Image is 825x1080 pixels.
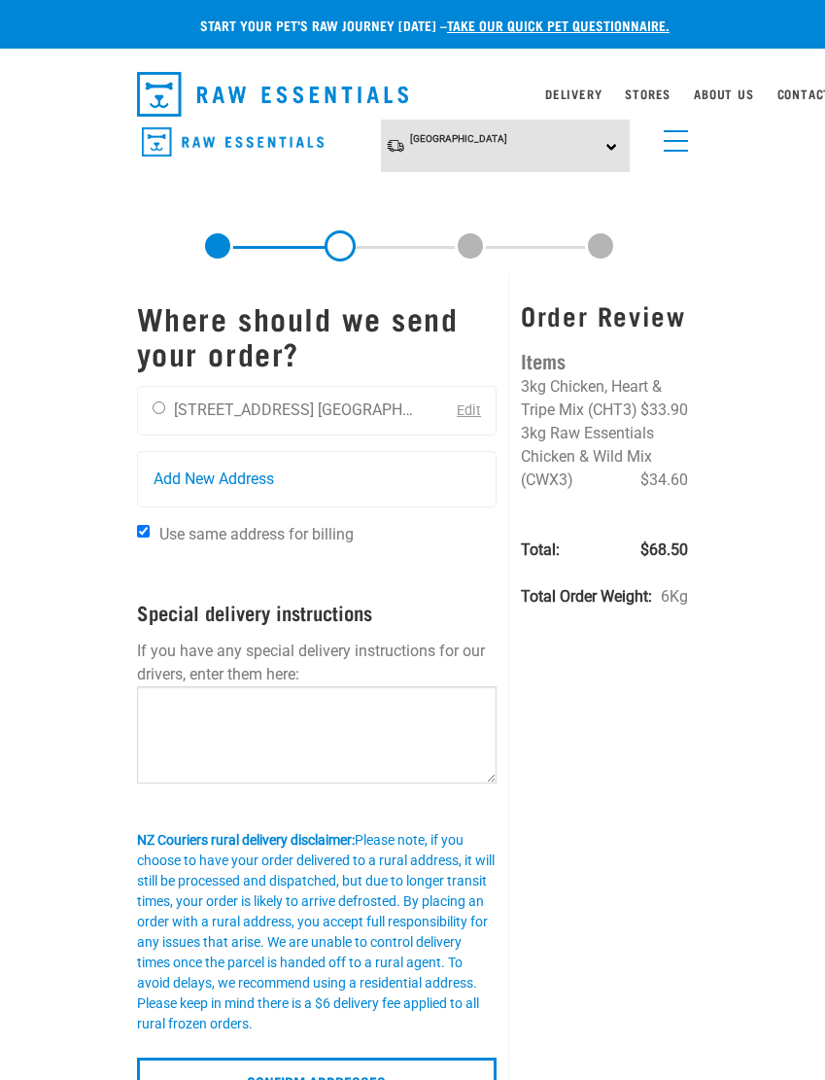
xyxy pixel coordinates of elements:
[521,345,688,375] h4: Items
[142,127,324,157] img: Raw Essentials Logo
[137,300,498,370] h1: Where should we send your order?
[694,90,753,97] a: About Us
[386,138,405,154] img: van-moving.png
[640,539,688,562] span: $68.50
[447,21,670,28] a: take our quick pet questionnaire.
[457,402,481,419] a: Edit
[137,601,498,623] h4: Special delivery instructions
[654,119,689,154] a: menu
[640,399,688,422] span: $33.90
[318,401,503,419] li: [GEOGRAPHIC_DATA] 0612
[410,133,507,144] span: [GEOGRAPHIC_DATA]
[137,832,355,848] b: NZ Couriers rural delivery disclaimer:
[154,468,274,491] span: Add New Address
[174,401,314,419] li: [STREET_ADDRESS]
[159,525,354,543] span: Use same address for billing
[521,540,560,559] strong: Total:
[138,452,497,506] a: Add New Address
[661,585,688,609] span: 6Kg
[640,469,688,492] span: $34.60
[521,424,654,489] span: 3kg Raw Essentials Chicken & Wild Mix (CWX3)
[137,640,498,686] p: If you have any special delivery instructions for our drivers, enter them here:
[625,90,670,97] a: Stores
[137,72,409,117] img: Raw Essentials Logo
[545,90,602,97] a: Delivery
[137,830,498,1034] div: Please note, if you choose to have your order delivered to a rural address, it will still be proc...
[521,377,662,419] span: 3kg Chicken, Heart & Tripe Mix (CHT3)
[521,300,688,331] h3: Order Review
[521,587,652,606] strong: Total Order Weight:
[137,525,150,538] input: Use same address for billing
[121,64,705,124] nav: dropdown navigation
